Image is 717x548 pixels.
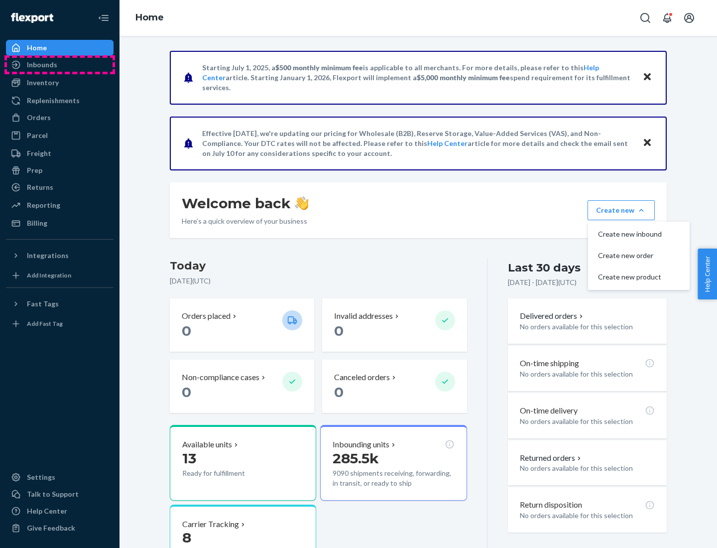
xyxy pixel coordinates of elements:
[27,319,63,328] div: Add Fast Tag
[427,139,468,147] a: Help Center
[182,216,309,226] p: Here’s a quick overview of your business
[182,529,191,546] span: 8
[641,136,654,150] button: Close
[322,298,467,352] button: Invalid addresses 0
[27,489,79,499] div: Talk to Support
[6,57,114,73] a: Inbounds
[657,8,677,28] button: Open notifications
[27,148,51,158] div: Freight
[6,197,114,213] a: Reporting
[333,450,379,467] span: 285.5k
[635,8,655,28] button: Open Search Box
[94,8,114,28] button: Close Navigation
[520,511,655,521] p: No orders available for this selection
[170,258,467,274] h3: Today
[6,316,114,332] a: Add Fast Tag
[520,405,578,416] p: On-time delivery
[508,260,581,275] div: Last 30 days
[182,439,232,450] p: Available units
[27,251,69,261] div: Integrations
[170,298,314,352] button: Orders placed 0
[322,360,467,413] button: Canceled orders 0
[182,468,274,478] p: Ready for fulfillment
[520,358,579,369] p: On-time shipping
[590,245,688,267] button: Create new order
[170,360,314,413] button: Non-compliance cases 0
[6,503,114,519] a: Help Center
[417,73,510,82] span: $5,000 monthly minimum fee
[182,310,231,322] p: Orders placed
[508,277,577,287] p: [DATE] - [DATE] ( UTC )
[27,299,59,309] div: Fast Tags
[202,63,633,93] p: Starting July 1, 2025, a is applicable to all merchants. For more details, please refer to this a...
[182,194,309,212] h1: Welcome back
[6,179,114,195] a: Returns
[641,70,654,85] button: Close
[520,499,582,511] p: Return disposition
[6,145,114,161] a: Freight
[27,165,42,175] div: Prep
[6,162,114,178] a: Prep
[27,523,75,533] div: Give Feedback
[679,8,699,28] button: Open account menu
[27,43,47,53] div: Home
[334,322,344,339] span: 0
[182,372,259,383] p: Non-compliance cases
[27,271,71,279] div: Add Integration
[6,520,114,536] button: Give Feedback
[333,439,389,450] p: Inbounding units
[202,129,633,158] p: Effective [DATE], we're updating our pricing for Wholesale (B2B), Reserve Storage, Value-Added Se...
[698,249,717,299] button: Help Center
[334,310,393,322] p: Invalid addresses
[520,416,655,426] p: No orders available for this selection
[6,486,114,502] a: Talk to Support
[520,452,583,464] button: Returned orders
[182,384,191,401] span: 0
[27,506,67,516] div: Help Center
[27,60,57,70] div: Inbounds
[520,310,585,322] button: Delivered orders
[27,131,48,140] div: Parcel
[598,231,662,238] span: Create new inbound
[182,450,196,467] span: 13
[520,463,655,473] p: No orders available for this selection
[135,12,164,23] a: Home
[520,322,655,332] p: No orders available for this selection
[27,218,47,228] div: Billing
[6,128,114,143] a: Parcel
[11,13,53,23] img: Flexport logo
[170,276,467,286] p: [DATE] ( UTC )
[275,63,363,72] span: $500 monthly minimum fee
[6,248,114,264] button: Integrations
[6,75,114,91] a: Inventory
[27,182,53,192] div: Returns
[334,384,344,401] span: 0
[27,78,59,88] div: Inventory
[6,469,114,485] a: Settings
[127,3,172,32] ol: breadcrumbs
[598,274,662,280] span: Create new product
[590,224,688,245] button: Create new inbound
[27,113,51,123] div: Orders
[27,96,80,106] div: Replenishments
[170,425,316,501] button: Available units13Ready for fulfillment
[320,425,467,501] button: Inbounding units285.5k9090 shipments receiving, forwarding, in transit, or ready to ship
[182,519,239,530] p: Carrier Tracking
[6,93,114,109] a: Replenishments
[182,322,191,339] span: 0
[6,40,114,56] a: Home
[334,372,390,383] p: Canceled orders
[588,200,655,220] button: Create newCreate new inboundCreate new orderCreate new product
[590,267,688,288] button: Create new product
[598,252,662,259] span: Create new order
[333,468,454,488] p: 9090 shipments receiving, forwarding, in transit, or ready to ship
[27,200,60,210] div: Reporting
[6,296,114,312] button: Fast Tags
[27,472,55,482] div: Settings
[6,215,114,231] a: Billing
[520,369,655,379] p: No orders available for this selection
[6,110,114,126] a: Orders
